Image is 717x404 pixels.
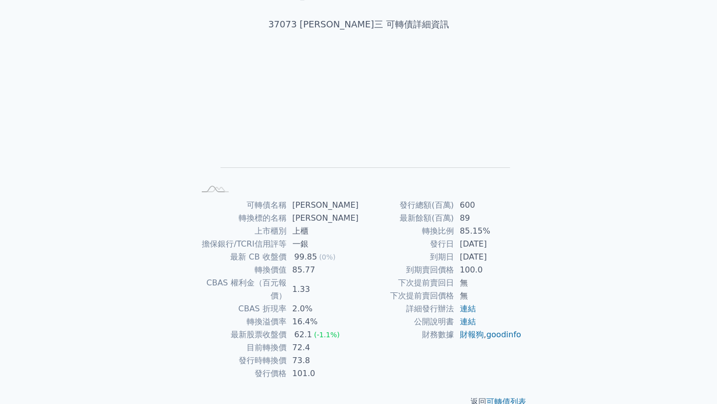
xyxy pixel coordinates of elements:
td: 下次提前賣回日 [359,276,454,289]
td: 到期日 [359,251,454,264]
td: 100.0 [454,264,522,276]
td: 85.77 [287,264,359,276]
td: 2.0% [287,302,359,315]
td: 73.8 [287,354,359,367]
td: 85.15% [454,225,522,238]
a: goodinfo [486,330,521,339]
td: 一銀 [287,238,359,251]
td: 最新股票收盤價 [195,328,287,341]
td: 89 [454,212,522,225]
a: 連結 [460,304,476,313]
td: 轉換溢價率 [195,315,287,328]
td: 轉換標的名稱 [195,212,287,225]
td: 轉換比例 [359,225,454,238]
div: 62.1 [292,328,314,341]
td: CBAS 折現率 [195,302,287,315]
div: 聊天小工具 [667,356,717,404]
span: (0%) [319,253,335,261]
td: 公開說明書 [359,315,454,328]
td: 發行日 [359,238,454,251]
td: 發行價格 [195,367,287,380]
td: 無 [454,276,522,289]
td: [PERSON_NAME] [287,212,359,225]
td: 16.4% [287,315,359,328]
td: 無 [454,289,522,302]
td: [DATE] [454,251,522,264]
td: 最新餘額(百萬) [359,212,454,225]
td: 上市櫃別 [195,225,287,238]
td: 轉換價值 [195,264,287,276]
td: 發行時轉換價 [195,354,287,367]
td: 詳細發行辦法 [359,302,454,315]
div: 99.85 [292,251,319,264]
a: 財報狗 [460,330,484,339]
td: 可轉債名稱 [195,199,287,212]
td: 下次提前賣回價格 [359,289,454,302]
h1: 37073 [PERSON_NAME]三 可轉債詳細資訊 [183,17,534,31]
td: 最新 CB 收盤價 [195,251,287,264]
td: 發行總額(百萬) [359,199,454,212]
td: CBAS 權利金（百元報價） [195,276,287,302]
td: 72.4 [287,341,359,354]
td: 擔保銀行/TCRI信用評等 [195,238,287,251]
td: [PERSON_NAME] [287,199,359,212]
td: [DATE] [454,238,522,251]
td: 600 [454,199,522,212]
iframe: Chat Widget [667,356,717,404]
span: (-1.1%) [314,331,340,339]
td: 財務數據 [359,328,454,341]
a: 連結 [460,317,476,326]
td: 1.33 [287,276,359,302]
td: 101.0 [287,367,359,380]
g: Chart [211,63,510,182]
td: 上櫃 [287,225,359,238]
td: , [454,328,522,341]
td: 目前轉換價 [195,341,287,354]
td: 到期賣回價格 [359,264,454,276]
